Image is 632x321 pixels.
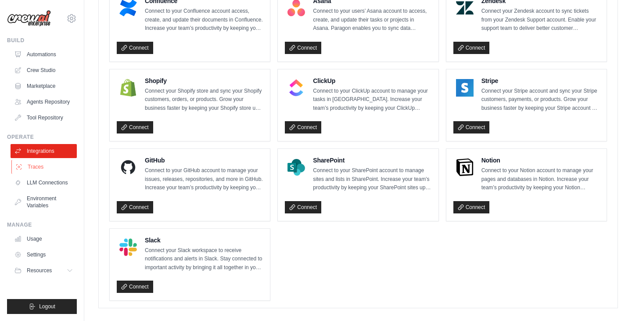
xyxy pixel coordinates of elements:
h4: Slack [145,236,263,245]
a: Connect [453,42,490,54]
h4: Stripe [481,76,600,85]
h4: Notion [481,156,600,165]
p: Connect your Shopify store and sync your Shopify customers, orders, or products. Grow your busine... [145,87,263,113]
a: Connect [453,201,490,213]
a: Connect [285,42,321,54]
a: Crew Studio [11,63,77,77]
a: Marketplace [11,79,77,93]
img: SharePoint Logo [287,159,305,176]
button: Resources [11,263,77,278]
a: Connect [285,121,321,133]
a: Connect [117,121,153,133]
div: Operate [7,133,77,141]
a: Tool Repository [11,111,77,125]
img: Stripe Logo [456,79,474,97]
a: Connect [117,42,153,54]
span: Logout [39,303,55,310]
h4: SharePoint [313,156,431,165]
img: ClickUp Logo [287,79,305,97]
a: Connect [117,201,153,213]
p: Connect your Slack workspace to receive notifications and alerts in Slack. Stay connected to impo... [145,246,263,272]
p: Connect to your SharePoint account to manage sites and lists in SharePoint. Increase your team’s ... [313,166,431,192]
img: Shopify Logo [119,79,137,97]
p: Connect your Stripe account and sync your Stripe customers, payments, or products. Grow your busi... [481,87,600,113]
p: Connect to your Notion account to manage your pages and databases in Notion. Increase your team’s... [481,166,600,192]
button: Logout [7,299,77,314]
a: Traces [11,160,78,174]
h4: GitHub [145,156,263,165]
h4: ClickUp [313,76,431,85]
p: Connect to your ClickUp account to manage your tasks in [GEOGRAPHIC_DATA]. Increase your team’s p... [313,87,431,113]
h4: Shopify [145,76,263,85]
p: Connect to your users’ Asana account to access, create, and update their tasks or projects in Asa... [313,7,431,33]
img: Logo [7,10,51,27]
div: Manage [7,221,77,228]
a: Usage [11,232,77,246]
p: Connect your Zendesk account to sync tickets from your Zendesk Support account. Enable your suppo... [481,7,600,33]
a: Connect [117,281,153,293]
a: Agents Repository [11,95,77,109]
img: Slack Logo [119,238,137,256]
a: Automations [11,47,77,61]
a: Integrations [11,144,77,158]
iframe: Chat Widget [588,279,632,321]
a: Connect [453,121,490,133]
a: Settings [11,248,77,262]
p: Connect to your GitHub account to manage your issues, releases, repositories, and more in GitHub.... [145,166,263,192]
a: Environment Variables [11,191,77,213]
span: Resources [27,267,52,274]
a: LLM Connections [11,176,77,190]
a: Connect [285,201,321,213]
img: GitHub Logo [119,159,137,176]
img: Notion Logo [456,159,474,176]
p: Connect to your Confluence account access, create, and update their documents in Confluence. Incr... [145,7,263,33]
div: Build [7,37,77,44]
